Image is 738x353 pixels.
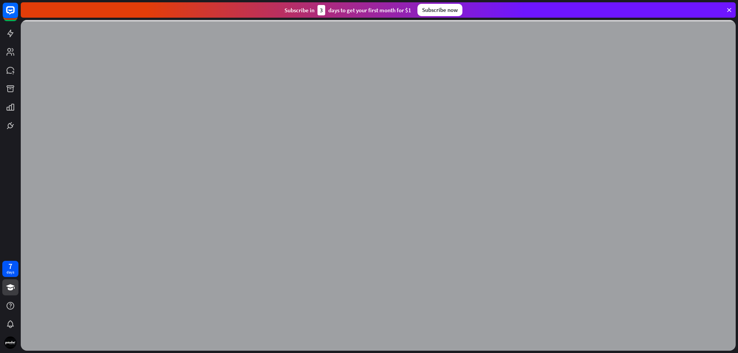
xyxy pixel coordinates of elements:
div: Subscribe in days to get your first month for $1 [284,5,411,15]
a: 7 days [2,261,18,277]
div: 7 [8,263,12,270]
div: Subscribe now [417,4,462,16]
div: days [7,270,14,275]
div: 3 [317,5,325,15]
